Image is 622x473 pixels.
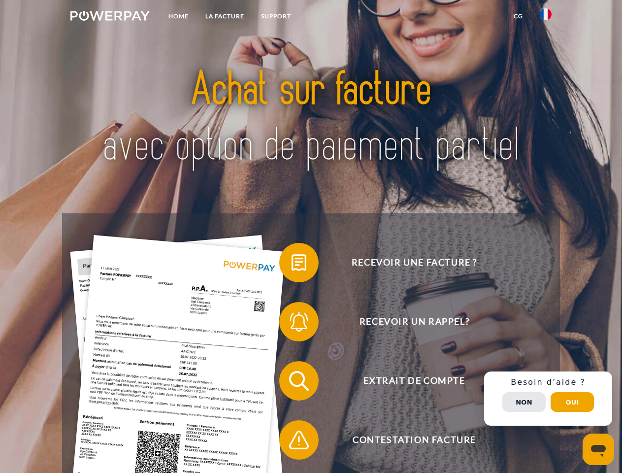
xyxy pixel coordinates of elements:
img: qb_search.svg [287,369,311,393]
span: Contestation Facture [294,420,535,460]
img: title-powerpay_fr.svg [94,47,528,189]
img: fr [540,8,552,20]
span: Extrait de compte [294,361,535,401]
img: qb_bell.svg [287,309,311,334]
div: Schnellhilfe [484,372,612,426]
button: Non [502,392,546,412]
button: Contestation Facture [279,420,535,460]
iframe: Bouton de lancement de la fenêtre de messagerie [583,434,614,465]
img: qb_bill.svg [287,250,311,275]
button: Recevoir un rappel? [279,302,535,341]
button: Extrait de compte [279,361,535,401]
span: Recevoir une facture ? [294,243,535,282]
a: LA FACTURE [197,7,253,25]
img: qb_warning.svg [287,428,311,452]
button: Oui [551,392,594,412]
button: Recevoir une facture ? [279,243,535,282]
span: Recevoir un rappel? [294,302,535,341]
a: Home [160,7,197,25]
a: CG [505,7,531,25]
a: Support [253,7,299,25]
img: logo-powerpay-white.svg [70,11,150,21]
h3: Besoin d’aide ? [490,377,606,387]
